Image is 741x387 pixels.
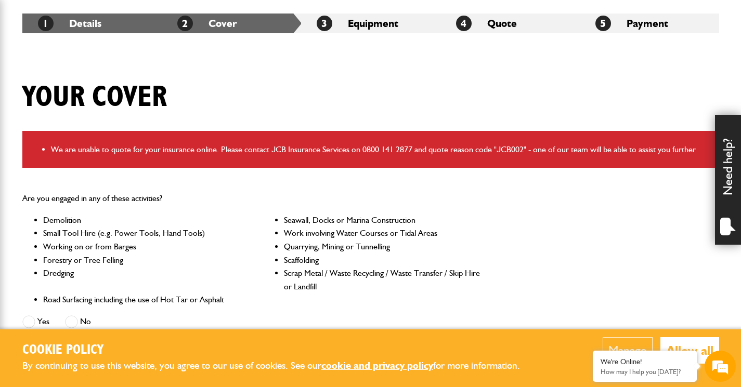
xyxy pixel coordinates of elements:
[43,213,240,227] li: Demolition
[284,213,481,227] li: Seawall, Docks or Marina Construction
[18,58,44,72] img: d_20077148190_company_1631870298795_20077148190
[284,266,481,293] li: Scrap Metal / Waste Recycling / Waste Transfer / Skip Hire or Landfill
[715,115,741,245] div: Need help?
[22,358,537,374] p: By continuing to use this website, you agree to our use of cookies. See our for more information.
[14,96,190,119] input: Enter your last name
[43,240,240,253] li: Working on or from Barges
[603,337,653,364] button: Manage
[301,14,440,33] li: Equipment
[177,16,193,31] span: 2
[22,80,167,115] h1: Your cover
[14,188,190,296] textarea: Type your message and hit 'Enter'
[595,16,611,31] span: 5
[284,253,481,267] li: Scaffolding
[284,226,481,240] li: Work involving Water Courses or Tidal Areas
[14,127,190,150] input: Enter your email address
[171,5,196,30] div: Minimize live chat window
[51,143,711,156] li: We are unable to quote for your insurance online. Please contact JCB Insurance Services on 0800 1...
[162,14,301,33] li: Cover
[65,315,91,328] label: No
[22,315,49,328] label: Yes
[43,226,240,240] li: Small Tool Hire (e.g. Power Tools, Hand Tools)
[317,16,332,31] span: 3
[22,192,482,205] p: Are you engaged in any of these activities?
[43,266,240,293] li: Dredging
[660,337,719,364] button: Allow all
[141,304,189,318] em: Start Chat
[38,16,54,31] span: 1
[440,14,580,33] li: Quote
[43,293,240,306] li: Road Surfacing including the use of Hot Tar or Asphalt
[54,58,175,72] div: Chat with us now
[22,342,537,358] h2: Cookie Policy
[601,368,689,376] p: How may I help you today?
[321,359,433,371] a: cookie and privacy policy
[580,14,719,33] li: Payment
[38,17,101,30] a: 1Details
[43,253,240,267] li: Forestry or Tree Felling
[456,16,472,31] span: 4
[14,157,190,180] input: Enter your phone number
[601,357,689,366] div: We're Online!
[284,240,481,253] li: Quarrying, Mining or Tunnelling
